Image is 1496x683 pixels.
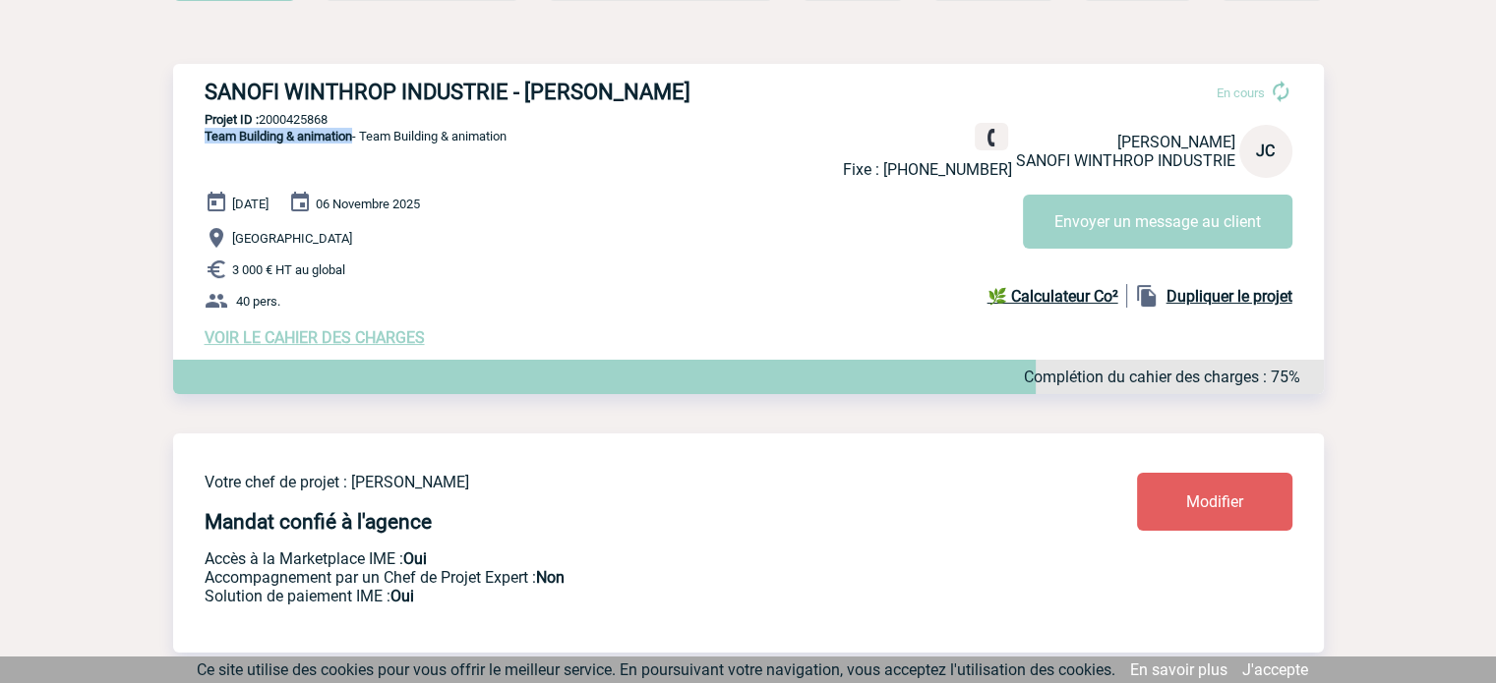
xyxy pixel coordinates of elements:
p: Votre chef de projet : [PERSON_NAME] [205,473,1021,491]
b: Oui [403,549,427,568]
span: 3 000 € HT au global [232,262,345,277]
a: J'accepte [1242,660,1308,679]
span: [DATE] [232,197,269,211]
a: 🌿 Calculateur Co² [987,284,1127,308]
span: SANOFI WINTHROP INDUSTRIE [1016,151,1235,170]
span: 06 Novembre 2025 [316,197,420,211]
h3: SANOFI WINTHROP INDUSTRIE - [PERSON_NAME] [205,80,795,104]
p: Conformité aux process achat client, Prise en charge de la facturation, Mutualisation de plusieur... [205,587,1021,605]
span: Modifier [1186,492,1243,511]
span: 40 pers. [236,294,280,309]
a: En savoir plus [1130,660,1227,679]
a: VOIR LE CAHIER DES CHARGES [205,328,425,347]
h4: Mandat confié à l'agence [205,510,432,534]
b: Projet ID : [205,112,259,127]
p: Fixe : [PHONE_NUMBER] [843,160,1012,179]
span: [GEOGRAPHIC_DATA] [232,231,352,246]
p: Prestation payante [205,568,1021,587]
b: Dupliquer le projet [1167,287,1292,306]
span: JC [1256,142,1275,160]
span: - Team Building & animation [205,129,507,143]
b: 🌿 Calculateur Co² [987,287,1118,306]
p: 2000425868 [173,112,1324,127]
span: En cours [1217,85,1265,100]
button: Envoyer un message au client [1023,195,1292,249]
span: Team Building & animation [205,129,352,143]
img: file_copy-black-24dp.png [1135,284,1159,308]
span: Ce site utilise des cookies pour vous offrir le meilleur service. En poursuivant votre navigation... [197,660,1115,679]
b: Non [536,568,565,587]
p: Accès à la Marketplace IME : [205,549,1021,568]
b: Oui [390,587,414,605]
img: fixe.png [983,129,1000,146]
span: [PERSON_NAME] [1117,133,1235,151]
